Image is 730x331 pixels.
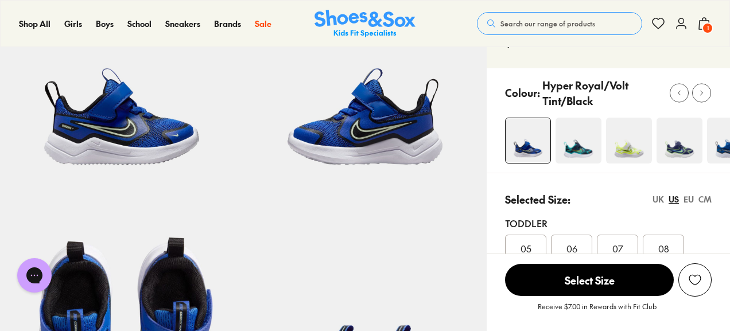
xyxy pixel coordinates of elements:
[96,18,114,30] a: Boys
[505,264,674,296] span: Select Size
[214,18,241,29] span: Brands
[702,22,713,34] span: 1
[538,301,657,322] p: Receive $7.00 in Rewards with Fit Club
[566,242,577,255] span: 06
[697,11,711,36] button: 1
[556,118,601,163] img: 4-537515_1
[477,12,642,35] button: Search our range of products
[612,242,623,255] span: 07
[653,193,664,205] div: UK
[127,18,152,29] span: School
[542,77,661,108] p: Hyper Royal/Volt Tint/Black
[500,18,595,29] span: Search our range of products
[506,118,550,163] img: 4-537521_1
[684,193,694,205] div: EU
[505,192,570,207] p: Selected Size:
[11,254,57,297] iframe: Gorgias live chat messenger
[64,18,82,30] a: Girls
[19,18,51,30] a: Shop All
[255,18,271,30] a: Sale
[127,18,152,30] a: School
[165,18,200,29] span: Sneakers
[698,193,712,205] div: CM
[505,263,674,297] button: Select Size
[96,18,114,29] span: Boys
[255,18,271,29] span: Sale
[505,85,540,100] p: Colour:
[505,216,712,230] div: Toddler
[314,10,416,38] img: SNS_Logo_Responsive.svg
[64,18,82,29] span: Girls
[678,263,712,297] button: Add to Wishlist
[314,10,416,38] a: Shoes & Sox
[658,242,669,255] span: 08
[214,18,241,30] a: Brands
[669,193,679,205] div: US
[521,242,531,255] span: 05
[19,18,51,29] span: Shop All
[657,118,702,163] img: 4-552082_1
[606,118,652,163] img: 4-537509_1
[165,18,200,30] a: Sneakers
